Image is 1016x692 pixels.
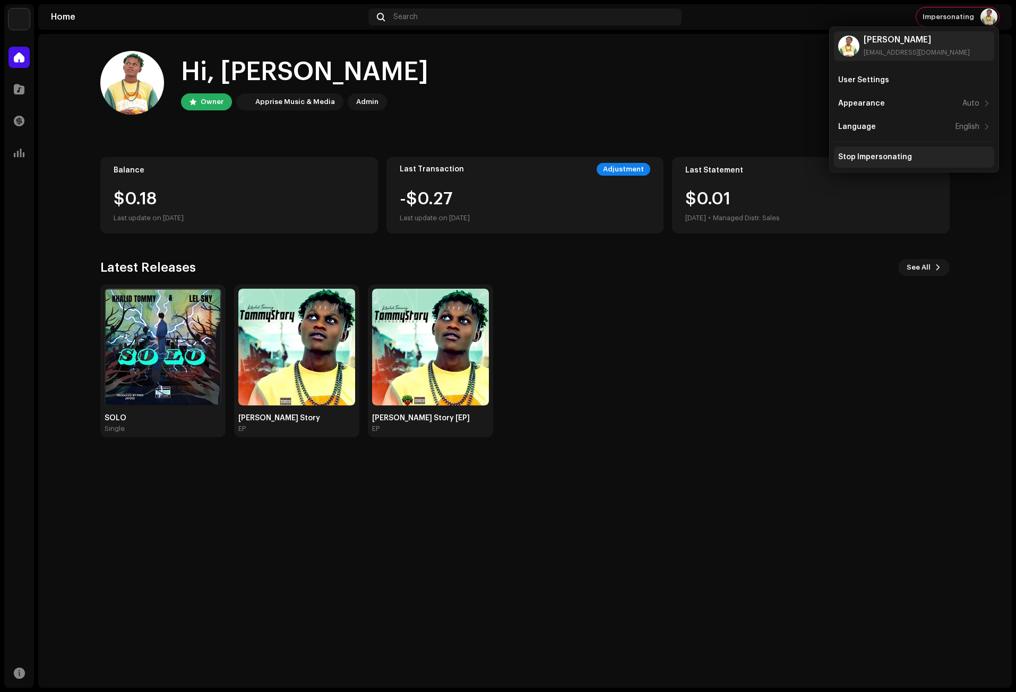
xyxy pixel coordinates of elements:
div: Apprise Music & Media [255,96,335,108]
div: Language [838,123,876,131]
div: [PERSON_NAME] [864,36,970,44]
div: User Settings [838,76,889,84]
div: SOLO [105,414,221,422]
div: Managed Distr. Sales [713,212,780,224]
div: Last update on [DATE] [114,212,365,224]
div: [EMAIL_ADDRESS][DOMAIN_NAME] [864,48,970,57]
div: Single [105,425,125,433]
div: Last update on [DATE] [400,212,470,224]
img: 1c16f3de-5afb-4452-805d-3f3454e20b1b [8,8,30,30]
img: 331388f3-51a5-4d34-9894-e66398c637cc [105,289,221,405]
div: Admin [356,96,378,108]
div: Hi, [PERSON_NAME] [181,55,428,89]
div: EP [372,425,380,433]
div: Appearance [838,99,885,108]
div: [DATE] [685,212,706,224]
div: Adjustment [597,163,650,176]
div: Owner [201,96,223,108]
div: EP [238,425,246,433]
div: Last Statement [685,166,936,175]
div: [PERSON_NAME] Story [238,414,355,422]
div: Stop Impersonating [838,153,912,161]
div: Balance [114,166,365,175]
span: Impersonating [923,13,974,21]
re-m-nav-item: Stop Impersonating [834,146,994,168]
span: See All [907,257,931,278]
img: b71f36c4-58b3-48f7-9754-cf17d50eb75e [100,51,164,115]
button: See All [898,259,950,276]
div: Last Transaction [400,165,464,174]
div: Home [51,13,364,21]
re-o-card-value: Balance [100,157,378,233]
div: English [955,123,979,131]
div: [PERSON_NAME] Story [EP] [372,414,489,422]
div: Auto [962,99,979,108]
re-m-nav-item: Language [834,116,994,137]
div: • [708,212,711,224]
re-m-nav-item: Appearance [834,93,994,114]
span: Search [393,13,418,21]
re-o-card-value: Last Statement [672,157,950,233]
h3: Latest Releases [100,259,196,276]
img: 1c16f3de-5afb-4452-805d-3f3454e20b1b [238,96,251,108]
img: b71f36c4-58b3-48f7-9754-cf17d50eb75e [980,8,997,25]
re-m-nav-item: User Settings [834,70,994,91]
img: c6676452-109b-4e82-b529-2c557e68cfd1 [372,289,489,405]
img: 9b72c7c3-5ea5-4811-a137-b36cc4334f1d [238,289,355,405]
img: b71f36c4-58b3-48f7-9754-cf17d50eb75e [838,36,859,57]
